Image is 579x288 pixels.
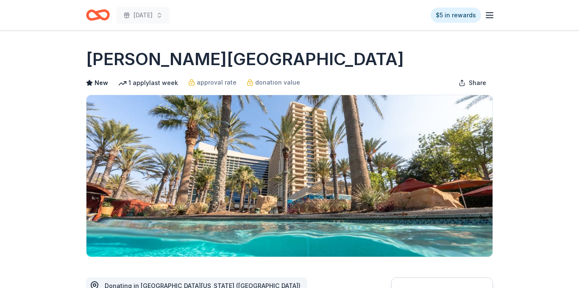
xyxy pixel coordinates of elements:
a: approval rate [188,77,237,88]
div: 1 apply last week [118,78,178,88]
span: Share [469,78,486,88]
span: New [95,78,108,88]
span: [DATE] [134,10,153,20]
a: $5 in rewards [431,8,481,23]
button: Share [452,74,493,91]
button: [DATE] [117,7,170,24]
h1: [PERSON_NAME][GEOGRAPHIC_DATA] [86,47,404,71]
span: approval rate [197,77,237,88]
img: Image for Harrah's Resort [86,95,493,257]
a: Home [86,5,110,25]
a: donation value [247,77,300,88]
span: donation value [255,77,300,88]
